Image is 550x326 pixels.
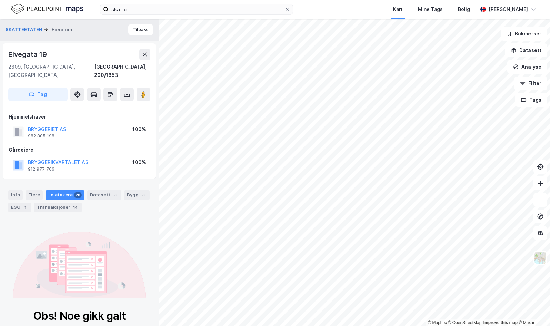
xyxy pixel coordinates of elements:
[140,192,147,198] div: 3
[9,146,150,154] div: Gårdeiere
[34,203,82,212] div: Transaksjoner
[132,158,146,166] div: 100%
[428,320,447,325] a: Mapbox
[72,204,79,211] div: 14
[448,320,482,325] a: OpenStreetMap
[28,166,54,172] div: 912 977 706
[74,192,82,198] div: 28
[6,26,44,33] button: SKATTEETATEN
[501,27,547,41] button: Bokmerker
[393,5,403,13] div: Kart
[489,5,528,13] div: [PERSON_NAME]
[46,190,84,200] div: Leietakere
[132,125,146,133] div: 100%
[418,5,443,13] div: Mine Tags
[516,293,550,326] div: Kontrollprogram for chat
[505,43,547,57] button: Datasett
[458,5,470,13] div: Bolig
[507,60,547,74] button: Analyse
[22,204,29,211] div: 1
[483,320,518,325] a: Improve this map
[8,63,94,79] div: 2609, [GEOGRAPHIC_DATA], [GEOGRAPHIC_DATA]
[534,251,547,264] img: Z
[8,190,23,200] div: Info
[124,190,150,200] div: Bygg
[516,293,550,326] iframe: Chat Widget
[87,190,121,200] div: Datasett
[514,77,547,90] button: Filter
[11,3,83,15] img: logo.f888ab2527a4732fd821a326f86c7f29.svg
[52,26,72,34] div: Eiendom
[8,49,48,60] div: Elvegata 19
[8,88,68,101] button: Tag
[112,192,119,198] div: 3
[8,203,31,212] div: ESG
[94,63,150,79] div: [GEOGRAPHIC_DATA], 200/1853
[9,113,150,121] div: Hjemmelshaver
[26,190,43,200] div: Eiere
[109,4,284,14] input: Søk på adresse, matrikkel, gårdeiere, leietakere eller personer
[28,133,54,139] div: 982 805 198
[33,309,126,323] div: Obs! Noe gikk galt
[515,93,547,107] button: Tags
[128,24,153,35] button: Tilbake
